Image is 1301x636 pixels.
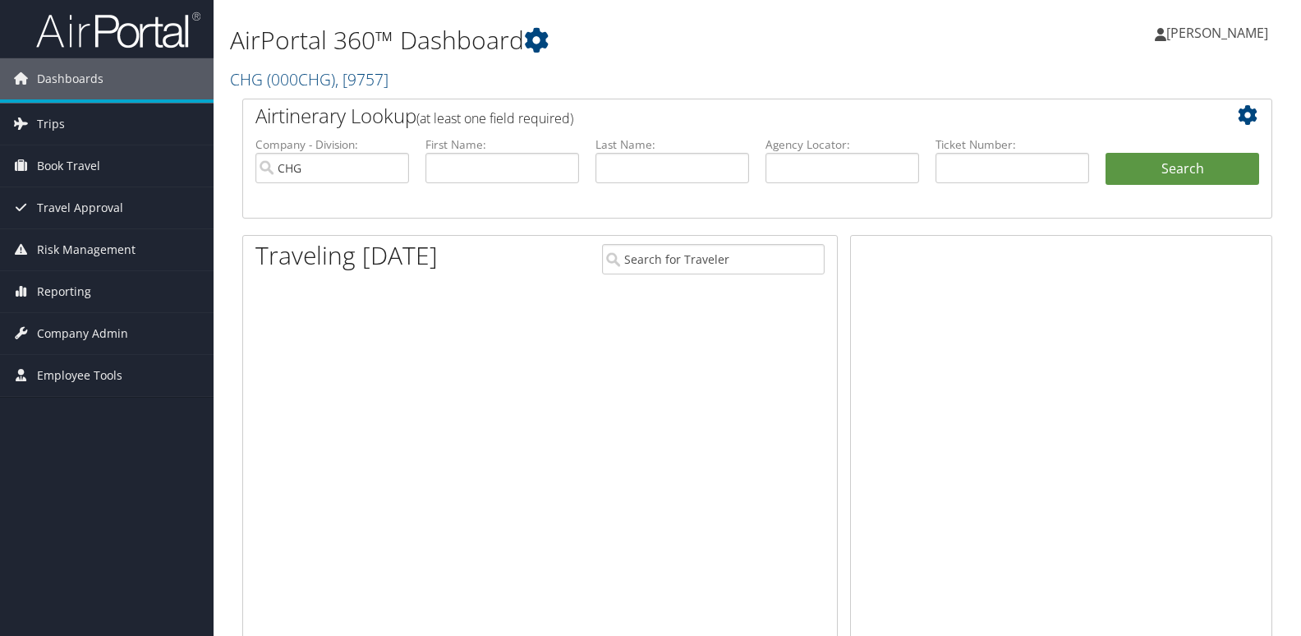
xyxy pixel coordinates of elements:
[37,313,128,354] span: Company Admin
[425,136,579,153] label: First Name:
[595,136,749,153] label: Last Name:
[37,355,122,396] span: Employee Tools
[1155,8,1285,58] a: [PERSON_NAME]
[37,145,100,187] span: Book Travel
[37,187,123,228] span: Travel Approval
[255,136,409,153] label: Company - Division:
[416,109,573,127] span: (at least one field required)
[36,11,200,49] img: airportal-logo.png
[1106,153,1259,186] button: Search
[230,68,388,90] a: CHG
[335,68,388,90] span: , [ 9757 ]
[765,136,919,153] label: Agency Locator:
[267,68,335,90] span: ( 000CHG )
[1166,24,1268,42] span: [PERSON_NAME]
[230,23,933,58] h1: AirPortal 360™ Dashboard
[255,102,1174,130] h2: Airtinerary Lookup
[936,136,1089,153] label: Ticket Number:
[602,244,825,274] input: Search for Traveler
[37,271,91,312] span: Reporting
[37,104,65,145] span: Trips
[37,58,103,99] span: Dashboards
[37,229,136,270] span: Risk Management
[255,238,438,273] h1: Traveling [DATE]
